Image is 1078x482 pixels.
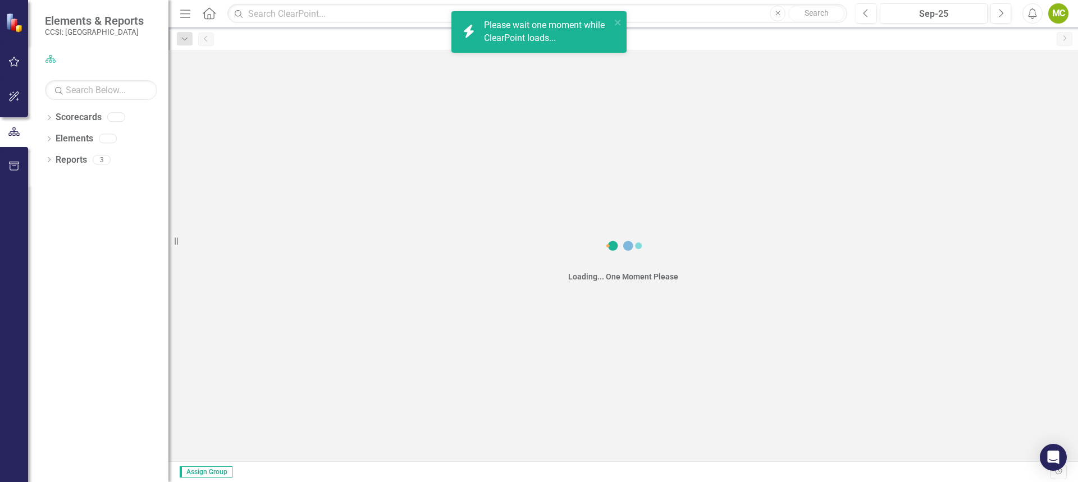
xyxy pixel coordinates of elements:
img: ClearPoint Strategy [6,12,25,32]
a: Elements [56,132,93,145]
div: 3 [93,155,111,164]
div: Please wait one moment while ClearPoint loads... [484,19,611,45]
button: close [614,16,622,29]
span: Elements & Reports [45,14,144,27]
div: Loading... One Moment Please [568,271,678,282]
small: CCSI: [GEOGRAPHIC_DATA] [45,27,144,36]
span: Search [805,8,829,17]
button: Search [788,6,844,21]
a: Reports [56,154,87,167]
input: Search ClearPoint... [227,4,847,24]
button: MC [1048,3,1068,24]
div: Open Intercom Messenger [1040,444,1067,471]
input: Search Below... [45,80,157,100]
div: Sep-25 [884,7,984,21]
a: Scorecards [56,111,102,124]
span: Assign Group [180,466,232,478]
button: Sep-25 [880,3,988,24]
